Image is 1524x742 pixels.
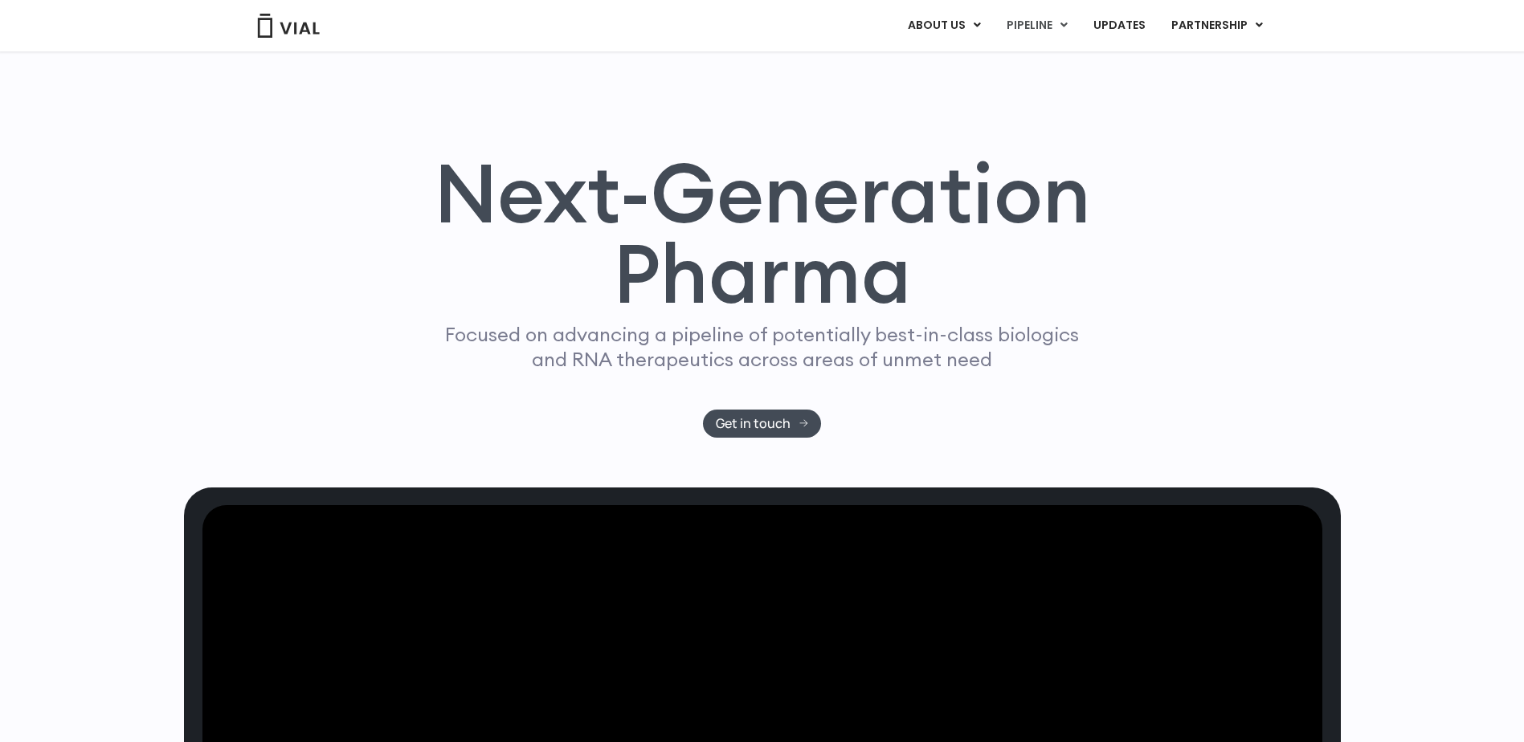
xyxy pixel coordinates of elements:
[1081,12,1158,39] a: UPDATES
[703,410,821,438] a: Get in touch
[994,12,1080,39] a: PIPELINEMenu Toggle
[439,322,1086,372] p: Focused on advancing a pipeline of potentially best-in-class biologics and RNA therapeutics acros...
[1158,12,1276,39] a: PARTNERSHIPMenu Toggle
[415,153,1110,315] h1: Next-Generation Pharma
[256,14,321,38] img: Vial Logo
[895,12,993,39] a: ABOUT USMenu Toggle
[716,418,791,430] span: Get in touch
